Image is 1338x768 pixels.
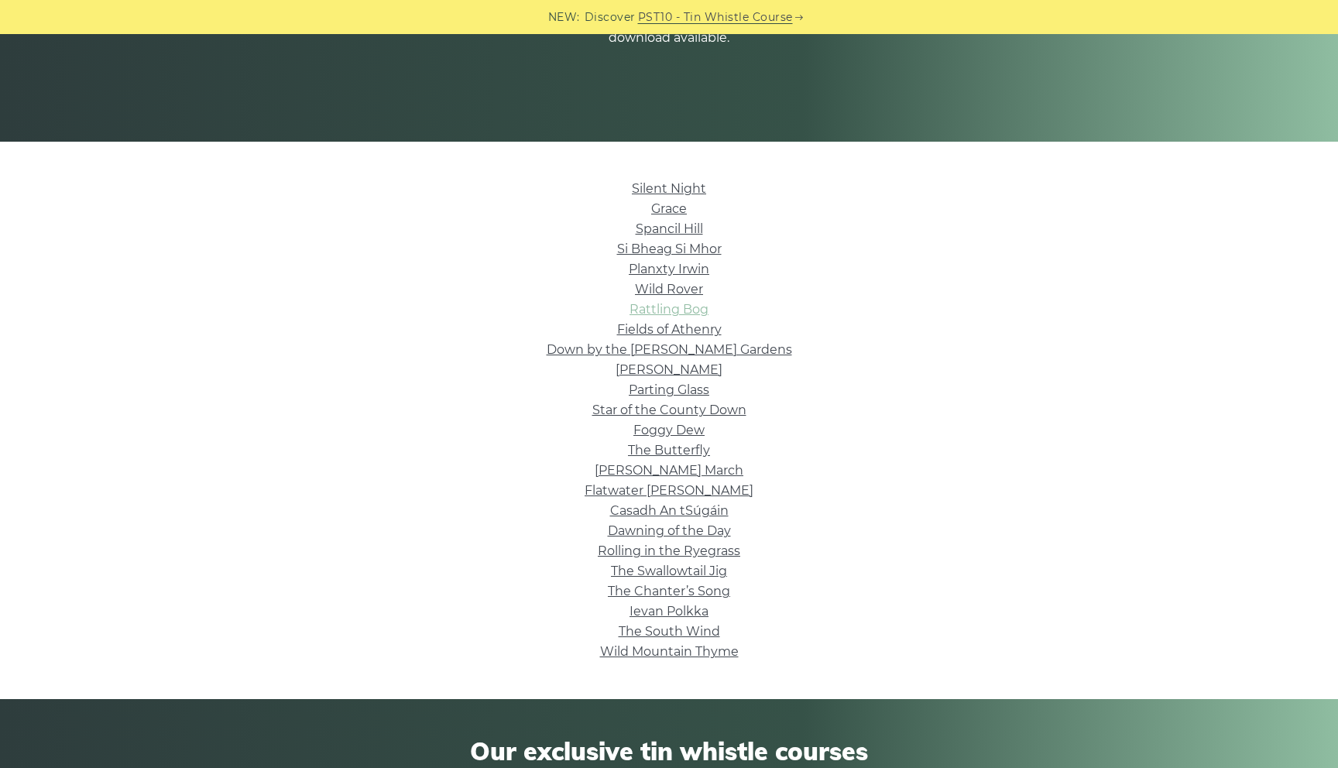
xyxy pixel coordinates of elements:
a: [PERSON_NAME] March [595,463,743,478]
a: Fields of Athenry [617,322,722,337]
a: Rolling in the Ryegrass [598,543,740,558]
a: Rattling Bog [630,302,708,317]
a: Flatwater [PERSON_NAME] [585,483,753,498]
a: Silent Night [632,181,706,196]
a: Foggy Dew [633,423,705,437]
a: Si­ Bheag Si­ Mhor [617,242,722,256]
a: [PERSON_NAME] [616,362,722,377]
a: Casadh An tSúgáin [610,503,729,518]
span: Our exclusive tin whistle courses [232,736,1106,766]
a: Ievan Polkka [630,604,708,619]
a: Grace [651,201,687,216]
a: Parting Glass [629,382,709,397]
a: The Chanter’s Song [608,584,730,598]
span: Discover [585,9,636,26]
a: Wild Rover [635,282,703,297]
a: PST10 - Tin Whistle Course [638,9,793,26]
a: Star of the County Down [592,403,746,417]
a: Spancil Hill [636,221,703,236]
a: Dawning of the Day [608,523,731,538]
a: The Swallowtail Jig [611,564,727,578]
a: Down by the [PERSON_NAME] Gardens [547,342,792,357]
a: Planxty Irwin [629,262,709,276]
a: Wild Mountain Thyme [600,644,739,659]
a: The South Wind [619,624,720,639]
a: The Butterfly [628,443,710,458]
span: NEW: [548,9,580,26]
